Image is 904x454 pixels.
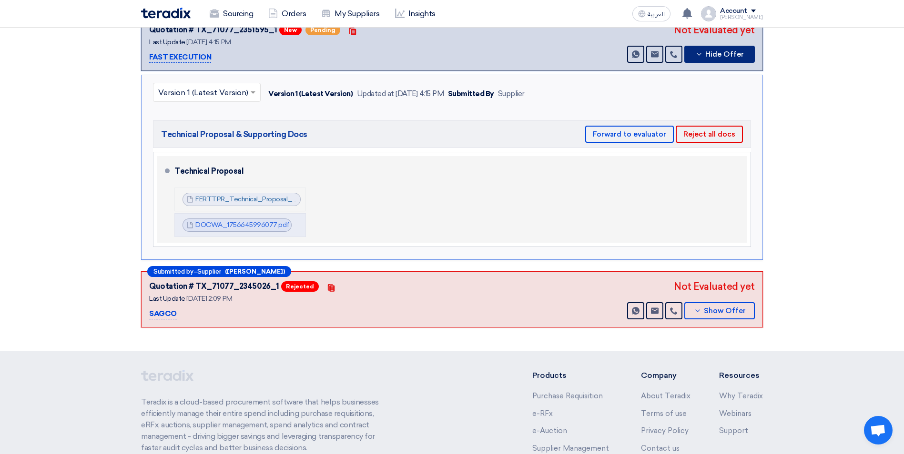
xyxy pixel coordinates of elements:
[149,52,211,63] p: FAST EXECUTION
[147,266,291,277] div: –
[281,281,319,292] span: Rejected
[186,295,232,303] span: [DATE] 2:09 PM
[705,51,744,58] span: Hide Offer
[701,6,716,21] img: profile_test.png
[684,46,755,63] button: Hide Offer
[498,89,525,99] div: Supplier
[225,268,285,275] b: ([PERSON_NAME])
[357,89,444,99] div: Updated at [DATE] 4:15 PM
[149,308,177,320] p: SAGCO
[186,38,231,46] span: [DATE] 4:15 PM
[195,195,439,203] a: FERTTPR_Technical_Proposal_HVAC_Works__Haifa_Mall_1756645995775.pdf
[149,24,277,36] div: Quotation # TX_71077_2351595_1
[719,370,763,381] li: Resources
[387,3,443,24] a: Insights
[141,396,390,454] p: Teradix is a cloud-based procurement software that helps businesses efficiently manage their enti...
[141,8,191,19] img: Teradix logo
[532,370,613,381] li: Products
[448,89,494,99] div: Submitted By
[719,392,763,400] a: Why Teradix
[674,279,755,294] div: Not Evaluated yet
[641,392,691,400] a: About Teradix
[676,126,743,143] button: Reject all docs
[674,23,755,37] div: Not Evaluated yet
[641,409,687,418] a: Terms of use
[719,409,752,418] a: Webinars
[648,11,665,18] span: العربية
[864,416,893,444] a: Open chat
[719,426,748,435] a: Support
[279,25,302,35] span: New
[641,370,691,381] li: Company
[161,128,307,140] span: Technical Proposal & Supporting Docs
[532,392,603,400] a: Purchase Requisition
[149,38,185,46] span: Last Update
[314,3,387,24] a: My Suppliers
[174,160,735,183] div: Technical Proposal
[261,3,314,24] a: Orders
[641,426,689,435] a: Privacy Policy
[149,295,185,303] span: Last Update
[532,426,567,435] a: e-Auction
[720,15,763,20] div: [PERSON_NAME]
[632,6,670,21] button: العربية
[532,444,609,453] a: Supplier Management
[305,25,340,35] span: Pending
[704,307,746,315] span: Show Offer
[195,221,289,229] a: DOCWA_1756645996077.pdf
[532,409,553,418] a: e-RFx
[268,89,353,99] div: Version 1 (Latest Version)
[641,444,680,453] a: Contact us
[585,126,674,143] button: Forward to evaluator
[202,3,261,24] a: Sourcing
[684,302,755,319] button: Show Offer
[153,268,193,275] span: Submitted by
[149,281,279,292] div: Quotation # TX_71077_2345026_1
[197,268,221,275] span: Supplier
[720,7,747,15] div: Account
